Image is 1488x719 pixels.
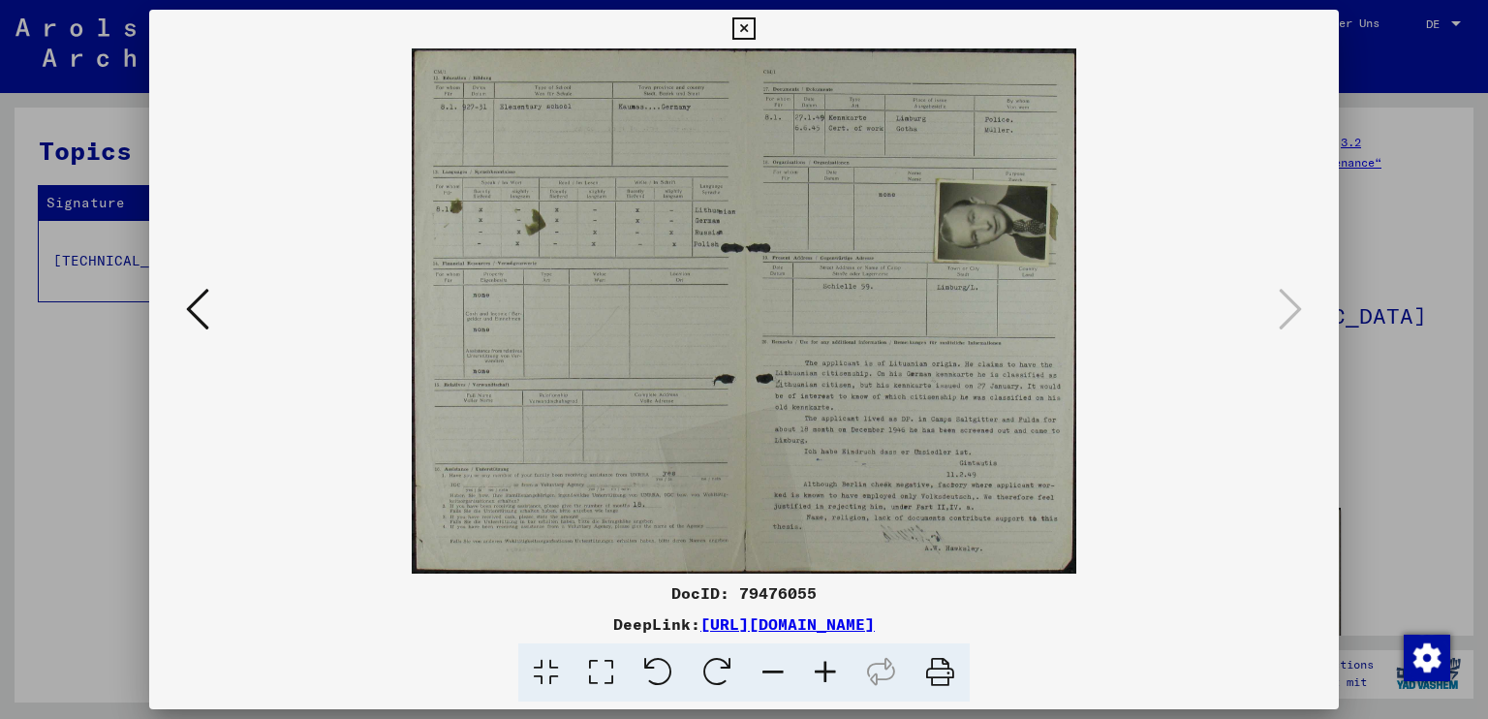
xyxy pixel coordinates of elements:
[215,48,1274,574] img: 002.jpg
[1403,634,1449,680] div: Zustimmung ändern
[700,614,875,634] a: [URL][DOMAIN_NAME]
[149,581,1340,605] div: DocID: 79476055
[1404,635,1450,681] img: Zustimmung ändern
[149,612,1340,636] div: DeepLink:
